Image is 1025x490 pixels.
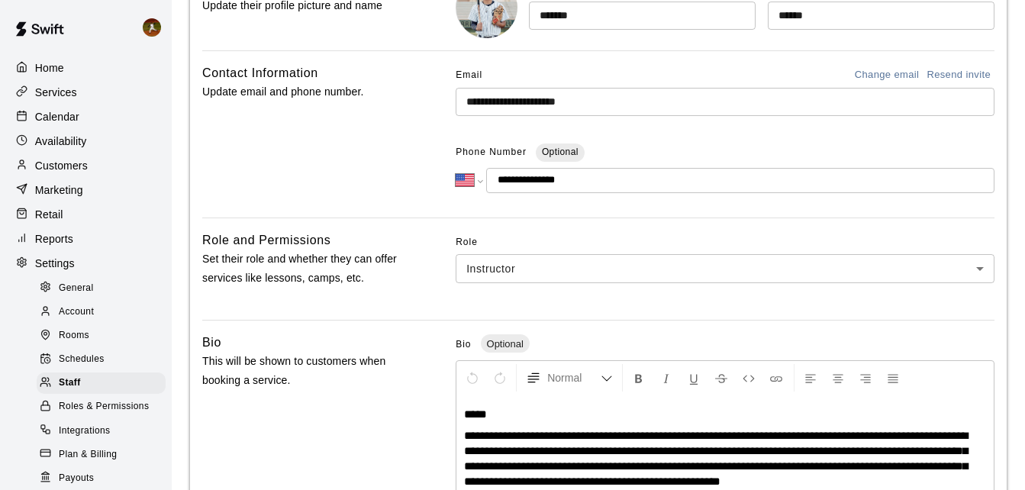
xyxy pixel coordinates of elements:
[12,81,160,104] a: Services
[12,105,160,128] a: Calendar
[736,364,762,392] button: Insert Code
[35,207,63,222] p: Retail
[59,399,149,414] span: Roles & Permissions
[481,338,530,350] span: Optional
[37,395,172,419] a: Roles & Permissions
[547,370,601,385] span: Normal
[923,63,994,87] button: Resend invite
[202,352,408,390] p: This will be shown to customers when booking a service.
[59,281,94,296] span: General
[12,252,160,275] a: Settings
[520,364,619,392] button: Formatting Options
[35,60,64,76] p: Home
[37,349,166,370] div: Schedules
[681,364,707,392] button: Format Underline
[487,364,513,392] button: Redo
[37,419,172,443] a: Integrations
[12,179,160,201] a: Marketing
[35,256,75,271] p: Settings
[37,278,166,299] div: General
[456,230,994,255] span: Role
[456,63,482,88] span: Email
[37,421,166,442] div: Integrations
[59,352,105,367] span: Schedules
[35,109,79,124] p: Calendar
[853,364,878,392] button: Right Align
[708,364,734,392] button: Format Strikethrough
[37,466,172,490] a: Payouts
[202,250,408,288] p: Set their role and whether they can offer services like lessons, camps, etc.
[59,447,117,463] span: Plan & Billing
[37,396,166,417] div: Roles & Permissions
[35,182,83,198] p: Marketing
[140,12,172,43] div: Cody Hansen
[37,325,166,347] div: Rooms
[37,443,172,466] a: Plan & Billing
[542,147,579,157] span: Optional
[798,364,824,392] button: Left Align
[763,364,789,392] button: Insert Link
[37,300,172,324] a: Account
[202,333,221,353] h6: Bio
[12,227,160,250] a: Reports
[456,339,471,350] span: Bio
[825,364,851,392] button: Center Align
[37,372,172,395] a: Staff
[653,364,679,392] button: Format Italics
[456,140,527,165] span: Phone Number
[37,444,166,466] div: Plan & Billing
[37,301,166,323] div: Account
[12,56,160,79] a: Home
[459,364,485,392] button: Undo
[202,82,408,102] p: Update email and phone number.
[59,328,89,343] span: Rooms
[59,305,94,320] span: Account
[202,230,330,250] h6: Role and Permissions
[59,471,94,486] span: Payouts
[35,231,73,247] p: Reports
[12,203,160,226] a: Retail
[59,424,111,439] span: Integrations
[35,158,88,173] p: Customers
[12,154,160,177] a: Customers
[37,324,172,348] a: Rooms
[12,130,160,153] a: Availability
[59,376,81,391] span: Staff
[456,254,994,282] div: Instructor
[880,364,906,392] button: Justify Align
[37,468,166,489] div: Payouts
[626,364,652,392] button: Format Bold
[143,18,161,37] img: Cody Hansen
[851,63,923,87] button: Change email
[35,134,87,149] p: Availability
[37,348,172,372] a: Schedules
[202,63,318,83] h6: Contact Information
[37,372,166,394] div: Staff
[35,85,77,100] p: Services
[37,276,172,300] a: General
